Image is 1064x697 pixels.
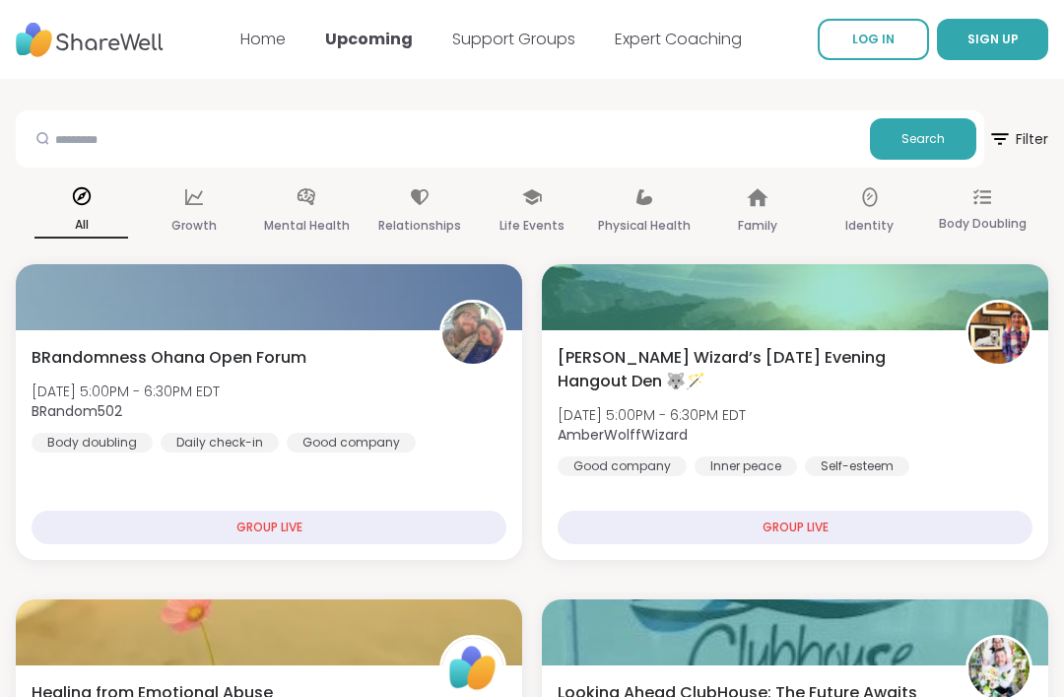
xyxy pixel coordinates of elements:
span: Filter [988,115,1048,163]
p: Body Doubling [939,212,1027,236]
button: Filter [988,110,1048,168]
div: Good company [287,433,416,453]
p: All [34,213,128,239]
div: Daily check-in [161,433,279,453]
b: AmberWolffWizard [558,425,688,445]
p: Relationships [378,214,461,238]
div: Self-esteem [805,456,909,476]
p: Family [738,214,777,238]
img: BRandom502 [442,303,503,364]
a: LOG IN [818,19,929,60]
span: [PERSON_NAME] Wizard’s [DATE] Evening Hangout Den 🐺🪄 [558,346,944,393]
button: SIGN UP [937,19,1048,60]
div: GROUP LIVE [32,511,506,544]
span: LOG IN [852,31,895,47]
img: ShareWell Nav Logo [16,13,164,67]
p: Physical Health [598,214,691,238]
a: Upcoming [325,28,413,50]
a: Expert Coaching [615,28,742,50]
p: Mental Health [264,214,350,238]
p: Growth [171,214,217,238]
button: Search [870,118,976,160]
div: Body doubling [32,433,153,453]
a: Home [240,28,286,50]
div: Good company [558,456,687,476]
span: [DATE] 5:00PM - 6:30PM EDT [32,382,220,401]
span: BRandomness Ohana Open Forum [32,346,306,370]
span: [DATE] 5:00PM - 6:30PM EDT [558,405,746,425]
span: Search [901,130,945,148]
img: AmberWolffWizard [968,303,1030,364]
p: Life Events [499,214,565,238]
b: BRandom502 [32,401,122,421]
a: Support Groups [452,28,575,50]
span: SIGN UP [967,31,1019,47]
div: GROUP LIVE [558,511,1032,544]
div: Inner peace [695,456,797,476]
p: Identity [845,214,894,238]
